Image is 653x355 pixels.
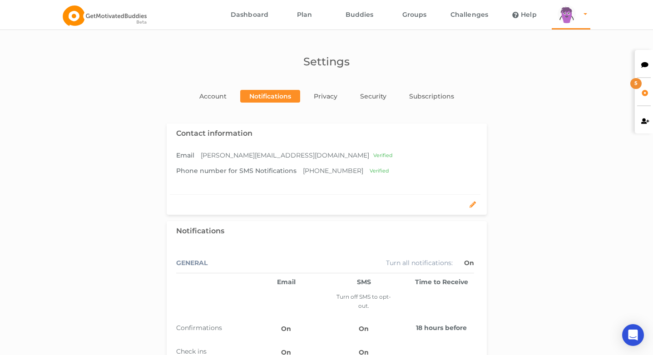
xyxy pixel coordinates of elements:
[176,227,474,236] h2: Notifications
[386,257,464,268] div: Turn all notifications:
[630,78,642,89] div: 5
[254,278,319,286] h5: Email
[190,90,236,103] a: Account
[370,168,389,174] small: Verified
[176,151,194,160] label: Email
[400,90,463,103] a: Subscriptions
[176,166,297,175] label: Phone number for SMS Notifications
[409,278,474,286] h5: Time to Receive
[464,257,474,268] strong: On
[176,129,474,138] h2: Contact information
[240,90,300,103] a: Notifications
[416,324,467,332] strong: 18 hours before
[303,166,363,175] span: [PHONE_NUMBER]
[331,278,396,286] h5: SMS
[305,90,346,103] a: Privacy
[281,323,291,334] strong: On
[373,152,392,159] small: Verified
[176,257,208,273] h3: GENERAL
[331,292,396,311] div: Turn off SMS to opt-out.
[359,323,369,334] strong: On
[176,323,241,332] div: Confirmations
[167,55,487,69] h1: Settings
[201,151,369,160] span: [PERSON_NAME][EMAIL_ADDRESS][DOMAIN_NAME]
[622,324,644,346] div: Open Intercom Messenger
[351,90,396,103] a: Security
